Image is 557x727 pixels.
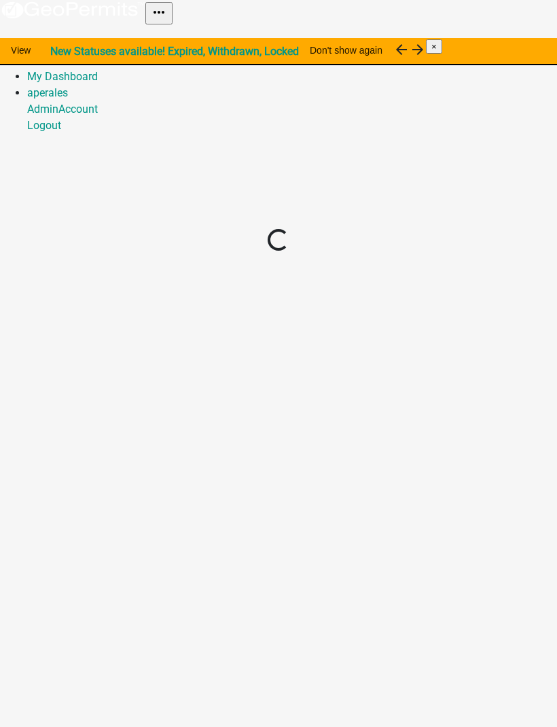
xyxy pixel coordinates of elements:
[50,45,299,58] strong: New Statuses available! Expired, Withdrawn, Locked
[27,37,56,50] a: Home
[27,101,557,134] div: aperales
[27,86,68,99] a: aperales
[431,41,437,52] span: ×
[151,4,167,20] i: more_horiz
[145,2,173,24] button: Toggle navigation
[58,103,98,116] a: Account
[27,119,61,132] a: Logout
[27,103,58,116] a: Admin
[426,39,442,54] button: Close
[410,41,426,58] i: arrow_forward
[299,38,393,63] button: Don't show again
[393,41,410,58] i: arrow_back
[27,70,98,83] a: My Dashboard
